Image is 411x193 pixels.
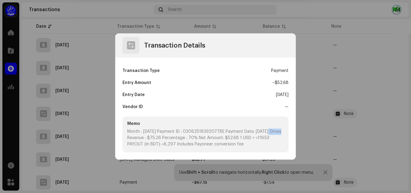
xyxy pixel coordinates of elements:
[144,42,205,49] div: Transaction Details
[271,65,289,77] div: Payment
[122,77,151,89] div: Entry Amount
[276,89,289,101] div: [DATE]
[272,81,275,85] span: –
[127,121,284,126] div: Memo
[122,89,145,101] div: Entry Date
[127,129,284,148] div: Month : [DATE] Payment ID : 030625183920778E Payment Date: [DATE] Gross Revenue : $75.26 Percenta...
[272,77,289,89] div: $52.68
[285,101,289,113] div: —
[122,65,160,77] div: Transaction Type
[122,101,143,113] div: Vendor ID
